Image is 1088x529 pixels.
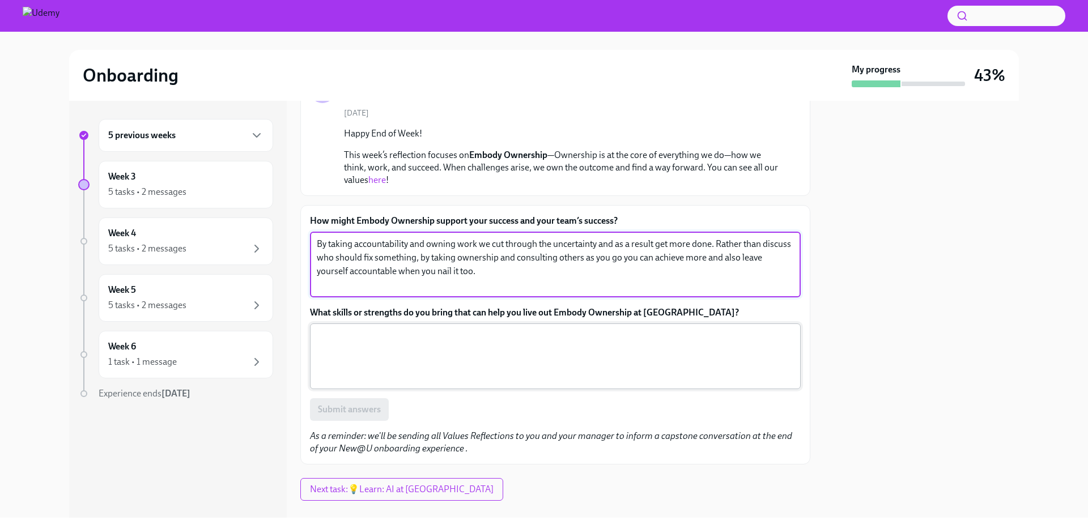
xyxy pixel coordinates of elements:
[368,174,386,185] a: here
[310,484,494,495] span: Next task : 💡Learn: AI at [GEOGRAPHIC_DATA]
[99,119,273,152] div: 5 previous weeks
[78,331,273,378] a: Week 61 task • 1 message
[310,306,801,319] label: What skills or strengths do you bring that can help you live out Embody Ownership at [GEOGRAPHIC_...
[108,284,136,296] h6: Week 5
[108,299,186,312] div: 5 tasks • 2 messages
[310,430,792,454] em: As a reminder: we'll be sending all Values Reflections to you and your manager to inform a capsto...
[78,274,273,322] a: Week 55 tasks • 2 messages
[161,388,190,399] strong: [DATE]
[78,217,273,265] a: Week 45 tasks • 2 messages
[23,7,59,25] img: Udemy
[108,170,136,183] h6: Week 3
[78,161,273,208] a: Week 35 tasks • 2 messages
[344,149,783,186] p: This week’s reflection focuses on —Ownership is at the core of everything we do—how we think, wor...
[99,388,190,399] span: Experience ends
[108,340,136,353] h6: Week 6
[108,227,136,240] h6: Week 4
[344,108,369,118] span: [DATE]
[344,127,783,140] p: Happy End of Week!
[108,356,177,368] div: 1 task • 1 message
[310,215,801,227] label: How might Embody Ownership support your success and your team’s success?
[83,64,178,87] h2: Onboarding
[108,129,176,142] h6: 5 previous weeks
[852,63,900,76] strong: My progress
[108,242,186,255] div: 5 tasks • 2 messages
[317,237,794,292] textarea: By taking accountability and owning work we cut through the uncertainty and as a result get more ...
[974,65,1005,86] h3: 43%
[108,186,186,198] div: 5 tasks • 2 messages
[300,478,503,501] button: Next task:💡Learn: AI at [GEOGRAPHIC_DATA]
[469,150,547,160] strong: Embody Ownership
